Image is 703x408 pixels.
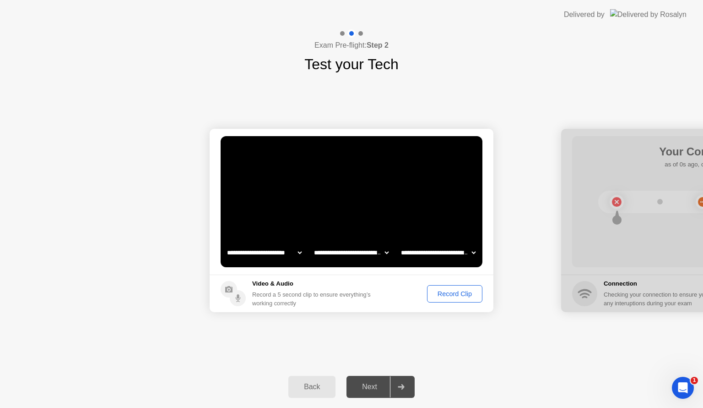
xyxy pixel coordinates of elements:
[312,243,390,262] select: Available speakers
[367,41,389,49] b: Step 2
[225,243,303,262] select: Available cameras
[672,377,694,399] iframe: Intercom live chat
[610,9,687,20] img: Delivered by Rosalyn
[314,40,389,51] h4: Exam Pre-flight:
[304,53,399,75] h1: Test your Tech
[346,376,415,398] button: Next
[430,290,479,298] div: Record Clip
[691,377,698,384] span: 1
[252,279,374,288] h5: Video & Audio
[288,376,335,398] button: Back
[252,290,374,308] div: Record a 5 second clip to ensure everything’s working correctly
[564,9,605,20] div: Delivered by
[291,383,333,391] div: Back
[427,285,482,303] button: Record Clip
[399,243,477,262] select: Available microphones
[349,383,390,391] div: Next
